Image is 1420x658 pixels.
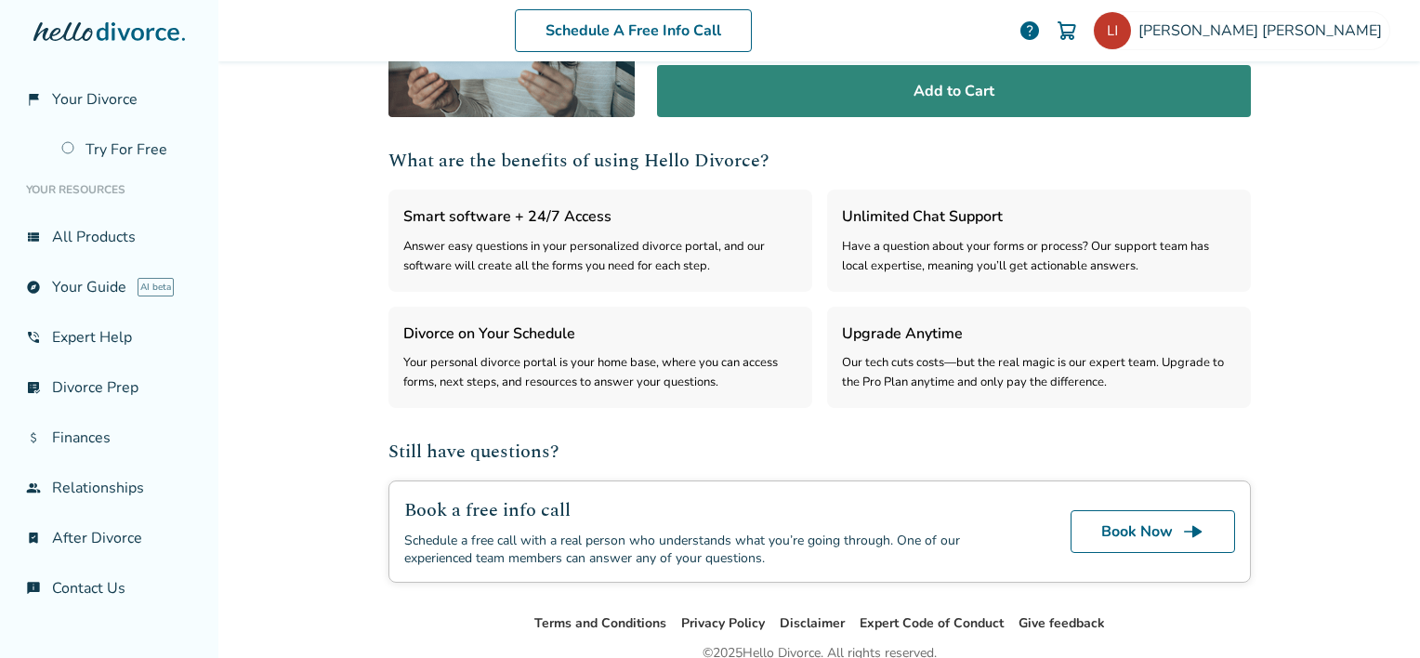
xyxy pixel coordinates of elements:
[1138,20,1389,41] span: [PERSON_NAME] [PERSON_NAME]
[534,614,666,632] a: Terms and Conditions
[1071,510,1235,553] a: Book Nowline_end_arrow
[842,204,1236,229] h3: Unlimited Chat Support
[26,380,41,395] span: list_alt_check
[15,78,204,121] a: flag_2Your Divorce
[15,366,204,409] a: list_alt_checkDivorce Prep
[1056,20,1078,42] img: Cart
[780,612,845,635] li: Disclaimer
[403,204,797,229] h3: Smart software + 24/7 Access
[15,266,204,309] a: exploreYour GuideAI beta
[388,438,1251,466] h2: Still have questions?
[404,532,1026,567] div: Schedule a free call with a real person who understands what you’re going through. One of our exp...
[1019,612,1105,635] li: Give feedback
[138,278,174,296] span: AI beta
[15,517,204,559] a: bookmark_checkAfter Divorce
[26,581,41,596] span: chat_info
[15,216,204,258] a: view_listAll Products
[388,147,1251,175] h2: What are the benefits of using Hello Divorce?
[842,353,1236,393] div: Our tech cuts costs—but the real magic is our expert team. Upgrade to the Pro Plan anytime and on...
[681,614,765,632] a: Privacy Policy
[15,316,204,359] a: phone_in_talkExpert Help
[26,280,41,295] span: explore
[1327,569,1420,658] iframe: Chat Widget
[52,89,138,110] span: Your Divorce
[842,237,1236,277] div: Have a question about your forms or process? Our support team has local expertise, meaning you’ll...
[50,128,204,171] a: Try For Free
[1182,520,1204,543] span: line_end_arrow
[26,230,41,244] span: view_list
[26,92,41,107] span: flag_2
[842,322,1236,346] h3: Upgrade Anytime
[515,9,752,52] a: Schedule A Free Info Call
[15,416,204,459] a: attach_moneyFinances
[657,65,1251,117] button: Add to Cart
[860,614,1004,632] a: Expert Code of Conduct
[1019,20,1041,42] a: help
[15,171,204,208] li: Your Resources
[404,496,1026,524] h2: Book a free info call
[403,322,797,346] h3: Divorce on Your Schedule
[26,330,41,345] span: phone_in_talk
[1094,12,1131,49] img: livaturi1993@gmail.com
[15,567,204,610] a: chat_infoContact Us
[26,430,41,445] span: attach_money
[26,531,41,546] span: bookmark_check
[403,237,797,277] div: Answer easy questions in your personalized divorce portal, and our software will create all the f...
[15,467,204,509] a: groupRelationships
[26,480,41,495] span: group
[403,353,797,393] div: Your personal divorce portal is your home base, where you can access forms, next steps, and resou...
